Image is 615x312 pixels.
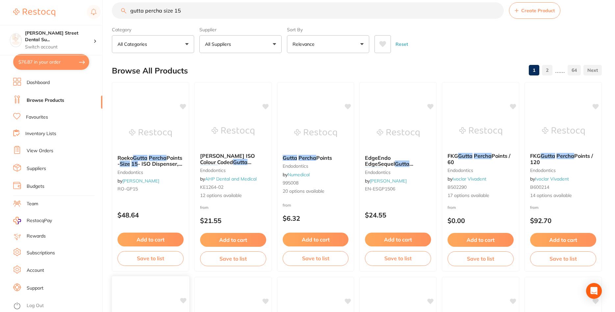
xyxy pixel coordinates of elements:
small: endodontics [283,163,349,169]
span: B600214 [530,184,549,190]
a: 64 [568,64,581,77]
span: by [365,178,407,184]
span: by [530,176,569,182]
span: Create Product [521,8,555,13]
span: 14 options available [530,192,596,199]
em: 15 [131,160,138,167]
span: EN-ESGP1506 [365,186,395,192]
a: Team [27,201,38,207]
button: Log Out [13,301,100,311]
button: Save to list [365,251,431,266]
em: Size [120,160,130,167]
img: Kerr ISO Colour Coded Gutta Percha Points [212,115,254,148]
a: Browse Products [27,97,64,104]
label: Sort By [287,27,369,33]
span: Points / 60 [448,153,510,165]
p: ...... [555,67,565,74]
a: Suppliers [27,165,46,172]
a: Account [27,267,44,274]
div: Open Intercom Messenger [586,283,602,299]
a: Numedical [288,172,310,178]
button: Save to list [117,251,184,266]
a: Dashboard [27,79,50,86]
span: by [117,178,159,184]
span: FKG [448,153,458,159]
p: $92.70 [530,217,596,224]
a: Log Out [27,302,44,309]
span: - ISO Dispenser, 100-Pack [117,160,182,173]
button: $76.87 in your order [13,54,89,70]
span: by [283,172,310,178]
button: Create Product [509,2,560,19]
input: Search Products [112,2,504,19]
b: FKG Gutta Percha Points / 120 [530,153,596,165]
span: by [448,176,486,182]
a: Ivoclar Vivadent [452,176,486,182]
a: Favourites [26,114,48,121]
span: RestocqPay [27,217,52,224]
b: EdgeEndo EdgeSequel Gutta Percha Points - 06 Taper - Size 15, 60-Pack [365,155,431,167]
span: B502290 [448,184,467,190]
b: Gutta Percha Points [283,155,349,161]
em: Percha [556,153,574,159]
button: All Categories [112,35,194,53]
p: $21.55 [200,217,266,224]
em: Gutta [133,155,147,161]
span: from [283,203,291,208]
span: KE1264-02 [200,184,223,190]
span: from [448,205,456,210]
span: 17 options available [448,192,514,199]
small: endodontics [448,168,514,173]
button: All Suppliers [199,35,282,53]
b: FKG Gutta Percha Points / 60 [448,153,514,165]
span: 12 options available [200,192,266,199]
h4: Dawson Street Dental Surgery [25,30,93,43]
b: Kerr ISO Colour Coded Gutta Percha Points [200,153,266,165]
span: 995008 [283,180,298,186]
img: FKG Gutta Percha Points / 60 [459,115,502,148]
small: endodontics [530,168,596,173]
em: Gutta [541,153,555,159]
span: RO-GP15 [117,186,138,192]
em: Percha [474,153,492,159]
a: Ivoclar Vivadent [535,176,569,182]
a: Budgets [27,183,44,190]
a: Support [27,285,43,292]
a: AHP Dental and Medical [205,176,257,182]
span: by [200,176,257,182]
label: Supplier [199,27,282,33]
span: from [530,205,539,210]
span: from [200,205,209,210]
button: Add to cart [448,233,514,247]
small: endodontics [200,168,266,173]
a: [PERSON_NAME] [370,178,407,184]
span: Points - 06 Taper - [383,167,429,173]
span: Roeko [117,155,133,161]
em: Percha [200,165,218,171]
p: All Categories [117,41,150,47]
button: Add to cart [283,233,349,246]
p: $48.64 [117,211,184,219]
span: Points [218,165,234,171]
a: Restocq Logo [13,5,55,20]
button: Reset [394,35,410,53]
a: Subscriptions [27,250,55,256]
em: Gutta [283,155,297,161]
a: [PERSON_NAME] [122,178,159,184]
button: Save to list [200,251,266,266]
img: EdgeEndo EdgeSequel Gutta Percha Points - 06 Taper - Size 15, 60-Pack [377,117,420,150]
a: Inventory Lists [25,130,56,137]
a: View Orders [27,148,53,154]
span: Points / 120 [530,153,593,165]
img: Restocq Logo [13,9,55,16]
button: Add to cart [365,233,431,246]
small: endodontics [365,170,431,175]
span: Points [316,155,332,161]
span: Points - [117,155,182,167]
span: [PERSON_NAME] ISO Colour Coded [200,153,255,165]
em: Percha [149,155,167,161]
span: EdgeEndo EdgeSequel [365,155,395,167]
em: Percha [298,155,316,161]
h2: Browse All Products [112,66,188,75]
em: Gutta [233,159,247,165]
